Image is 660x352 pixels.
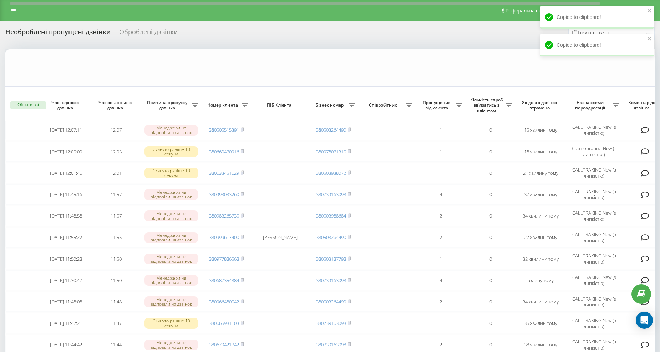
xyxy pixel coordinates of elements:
[144,340,198,350] div: Менеджери не відповіли на дзвінок
[466,249,516,269] td: 0
[416,270,466,290] td: 4
[144,318,198,328] div: Скинуто раніше 10 секунд
[91,292,141,312] td: 11:48
[466,292,516,312] td: 0
[316,170,346,176] a: 380503938072
[91,270,141,290] td: 11:50
[209,234,239,240] a: 380999617400
[258,102,303,108] span: ПІБ Клієнта
[469,97,506,114] span: Кількість спроб зв'язатись з клієнтом
[41,120,91,140] td: [DATE] 12:07:11
[205,102,242,108] span: Номер клієнта
[209,299,239,305] a: 380966480542
[416,142,466,162] td: 1
[506,8,558,14] span: Реферальна програма
[516,292,565,312] td: 34 хвилини тому
[316,148,346,155] a: 380978071315
[144,254,198,264] div: Менеджери не відповіли на дзвінок
[316,299,346,305] a: 380503264490
[209,127,239,133] a: 380505515391
[41,142,91,162] td: [DATE] 12:05:00
[144,296,198,307] div: Менеджери не відповіли на дзвінок
[209,191,239,198] a: 380993033260
[565,120,623,140] td: CALLTRAKING New (з липкістю)
[540,6,654,29] div: Copied to clipboard!
[252,228,309,248] td: [PERSON_NAME]
[466,313,516,333] td: 0
[521,100,560,111] span: Як довго дзвінок втрачено
[316,320,346,326] a: 380739163098
[636,312,653,329] div: Open Intercom Messenger
[316,256,346,262] a: 380503187798
[91,228,141,248] td: 11:55
[516,270,565,290] td: годину тому
[41,292,91,312] td: [DATE] 11:48:08
[209,213,239,219] a: 380983265735
[565,184,623,204] td: CALLTRAKING New (з липкістю)
[41,206,91,226] td: [DATE] 11:48:58
[466,120,516,140] td: 0
[416,313,466,333] td: 1
[416,249,466,269] td: 1
[565,249,623,269] td: CALLTRAKING New (з липкістю)
[565,313,623,333] td: CALLTRAKING New (з липкістю)
[362,102,406,108] span: Співробітник
[41,313,91,333] td: [DATE] 11:47:21
[144,125,198,136] div: Менеджери не відповіли на дзвінок
[97,100,135,111] span: Час останнього дзвінка
[466,142,516,162] td: 0
[565,292,623,312] td: CALLTRAKING New (з липкістю)
[419,100,456,111] span: Пропущених від клієнта
[565,206,623,226] td: CALLTRAKING New (з липкістю)
[416,228,466,248] td: 2
[516,120,565,140] td: 15 хвилин тому
[91,163,141,183] td: 12:01
[91,184,141,204] td: 11:57
[540,34,654,56] div: Copied to clipboard!
[466,228,516,248] td: 0
[91,206,141,226] td: 11:57
[91,120,141,140] td: 12:07
[316,277,346,284] a: 380739163098
[209,277,239,284] a: 380687354884
[144,100,192,111] span: Причина пропуску дзвінка
[144,189,198,200] div: Менеджери не відповіли на дзвінок
[569,100,613,111] span: Назва схеми переадресації
[466,270,516,290] td: 0
[5,28,111,39] div: Необроблені пропущені дзвінки
[41,228,91,248] td: [DATE] 11:55:22
[41,270,91,290] td: [DATE] 11:30:47
[565,228,623,248] td: CALLTRAKING New (з липкістю)
[209,170,239,176] a: 380633451629
[647,36,652,42] button: close
[119,28,178,39] div: Оброблені дзвінки
[316,191,346,198] a: 380739163098
[316,341,346,348] a: 380739163098
[209,320,239,326] a: 380665981103
[91,142,141,162] td: 12:05
[91,313,141,333] td: 11:47
[91,249,141,269] td: 11:50
[516,184,565,204] td: 37 хвилин тому
[316,234,346,240] a: 380503264490
[516,249,565,269] td: 32 хвилини тому
[647,8,652,15] button: close
[416,163,466,183] td: 1
[144,146,198,157] div: Скинуто раніше 10 секунд
[41,163,91,183] td: [DATE] 12:01:46
[516,206,565,226] td: 34 хвилини тому
[41,249,91,269] td: [DATE] 11:50:28
[47,100,85,111] span: Час першого дзвінка
[516,163,565,183] td: 21 хвилину тому
[316,213,346,219] a: 380503988684
[516,228,565,248] td: 27 хвилин тому
[144,168,198,178] div: Скинуто раніше 10 секунд
[416,206,466,226] td: 2
[516,313,565,333] td: 35 хвилин тому
[466,206,516,226] td: 0
[565,142,623,162] td: Сайт органіка New (з липкістю))
[516,142,565,162] td: 18 хвилин тому
[144,275,198,286] div: Менеджери не відповіли на дзвінок
[41,184,91,204] td: [DATE] 11:45:16
[209,341,239,348] a: 380679421742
